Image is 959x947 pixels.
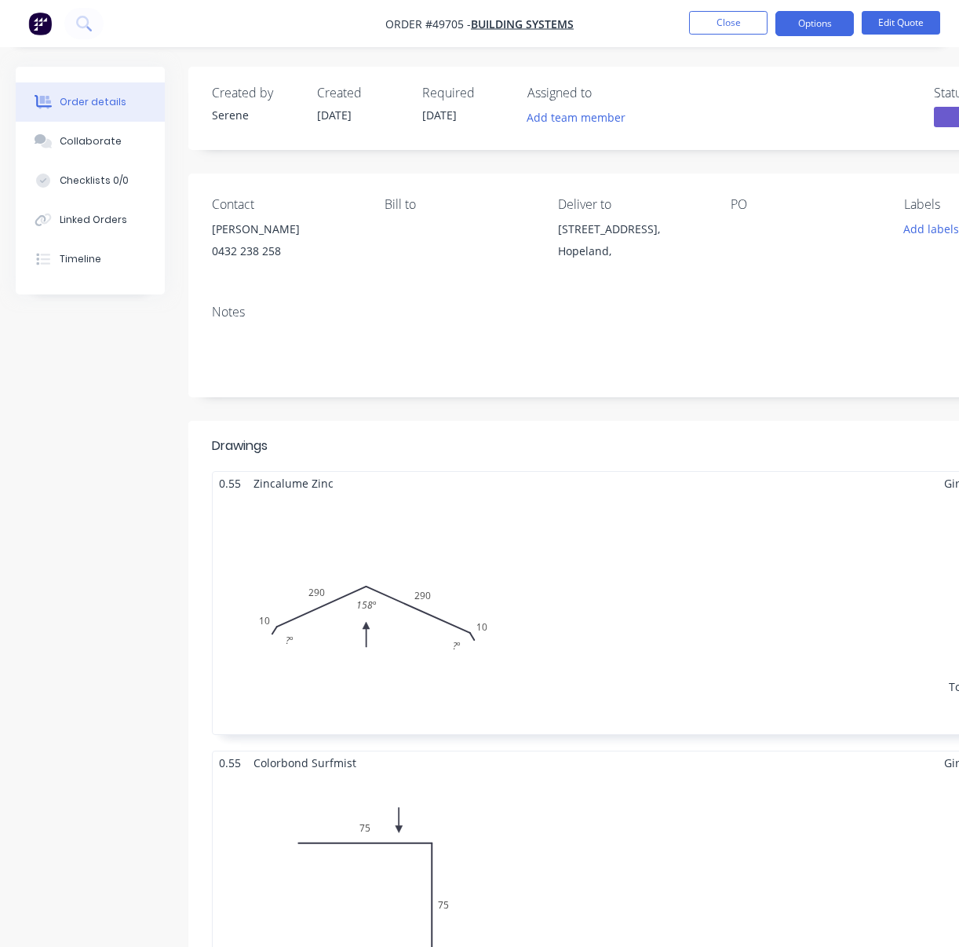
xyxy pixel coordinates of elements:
div: [STREET_ADDRESS],Hopeland, [558,218,706,269]
div: Collaborate [60,134,122,148]
span: 0.55 [213,751,247,774]
div: [STREET_ADDRESS], [558,218,706,240]
button: Checklists 0/0 [16,161,165,200]
button: Add team member [527,107,634,128]
span: 0.55 [213,472,247,495]
div: 0432 238 258 [212,240,359,262]
span: [DATE] [317,108,352,122]
div: Checklists 0/0 [60,174,129,188]
div: Contact [212,197,359,212]
div: Drawings [212,437,268,455]
a: Building Systems [471,16,574,31]
div: Assigned to [527,86,684,101]
span: [DATE] [422,108,457,122]
button: Options [775,11,854,36]
img: Factory [28,12,52,35]
button: Edit Quote [862,11,940,35]
button: Linked Orders [16,200,165,239]
button: Collaborate [16,122,165,161]
span: Order #49705 - [385,16,471,31]
div: Created by [212,86,298,101]
div: [PERSON_NAME] [212,218,359,240]
div: Linked Orders [60,213,127,227]
button: Timeline [16,239,165,279]
div: PO [731,197,878,212]
div: Created [317,86,403,101]
div: Serene [212,107,298,123]
div: Required [422,86,509,101]
button: Close [689,11,768,35]
span: Zincalume Zinc [247,472,340,495]
button: Order details [16,82,165,122]
div: Hopeland, [558,240,706,262]
span: Colorbond Surfmist [247,751,363,774]
div: Order details [60,95,126,109]
div: Timeline [60,252,101,266]
div: Bill to [385,197,532,212]
div: [PERSON_NAME]0432 238 258 [212,218,359,269]
div: Deliver to [558,197,706,212]
button: Add team member [519,107,634,128]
